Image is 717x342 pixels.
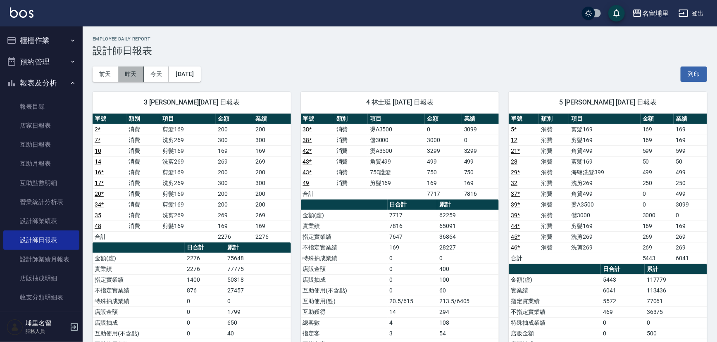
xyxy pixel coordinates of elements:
[674,178,707,188] td: 250
[425,124,462,135] td: 0
[601,328,645,339] td: 0
[519,98,697,107] span: 5 [PERSON_NAME] [DATE] 日報表
[569,114,641,124] th: 項目
[539,167,569,178] td: 消費
[674,114,707,124] th: 業績
[462,178,499,188] td: 169
[539,210,569,221] td: 消費
[253,210,291,221] td: 269
[216,135,253,145] td: 300
[126,156,160,167] td: 消費
[539,135,569,145] td: 消費
[388,317,438,328] td: 4
[641,135,674,145] td: 169
[126,210,160,221] td: 消費
[225,285,291,296] td: 27457
[674,135,707,145] td: 169
[160,210,216,221] td: 洗剪269
[462,188,499,199] td: 7816
[629,5,672,22] button: 名留埔里
[569,167,641,178] td: 海鹽洗髮399
[368,156,425,167] td: 角質499
[160,114,216,124] th: 項目
[601,317,645,328] td: 0
[126,221,160,231] td: 消費
[388,296,438,306] td: 20.5/615
[3,154,79,173] a: 互助月報表
[95,223,101,229] a: 48
[216,124,253,135] td: 200
[216,167,253,178] td: 200
[126,167,160,178] td: 消費
[437,306,499,317] td: 294
[301,114,499,199] table: a dense table
[7,319,23,335] img: Person
[216,145,253,156] td: 169
[225,317,291,328] td: 650
[334,156,368,167] td: 消費
[102,98,281,107] span: 3 [PERSON_NAME][DATE] 日報表
[301,221,388,231] td: 實業績
[368,114,425,124] th: 項目
[368,178,425,188] td: 剪髮169
[160,156,216,167] td: 洗剪269
[160,167,216,178] td: 剪髮169
[437,199,499,210] th: 累計
[437,210,499,221] td: 62259
[225,306,291,317] td: 1799
[539,114,569,124] th: 類別
[160,199,216,210] td: 剪髮169
[509,253,539,264] td: 合計
[301,242,388,253] td: 不指定實業績
[641,242,674,253] td: 269
[3,97,79,116] a: 報表目錄
[462,156,499,167] td: 499
[216,210,253,221] td: 269
[674,210,707,221] td: 0
[253,145,291,156] td: 169
[3,250,79,269] a: 設計師業績月報表
[539,231,569,242] td: 消費
[10,7,33,18] img: Logo
[425,145,462,156] td: 3299
[160,145,216,156] td: 剪髮169
[425,114,462,124] th: 金額
[437,253,499,264] td: 0
[601,274,645,285] td: 5443
[569,210,641,221] td: 儲3000
[674,242,707,253] td: 269
[126,145,160,156] td: 消費
[95,158,101,165] a: 14
[569,221,641,231] td: 剪髮169
[253,114,291,124] th: 業績
[462,114,499,124] th: 業績
[645,296,707,306] td: 77061
[93,45,707,57] h3: 設計師日報表
[462,124,499,135] td: 3099
[388,306,438,317] td: 14
[126,178,160,188] td: 消費
[425,188,462,199] td: 7717
[641,188,674,199] td: 0
[93,253,185,264] td: 金額(虛)
[253,156,291,167] td: 269
[539,242,569,253] td: 消費
[674,221,707,231] td: 169
[368,167,425,178] td: 750護髮
[93,306,185,317] td: 店販金額
[126,135,160,145] td: 消費
[601,296,645,306] td: 5572
[93,66,118,82] button: 前天
[3,116,79,135] a: 店家日報表
[641,199,674,210] td: 0
[311,98,489,107] span: 4 林士珽 [DATE] 日報表
[253,199,291,210] td: 200
[368,135,425,145] td: 儲3000
[388,328,438,339] td: 3
[645,285,707,296] td: 113436
[569,156,641,167] td: 剪髮169
[93,264,185,274] td: 實業績
[93,114,291,242] table: a dense table
[437,296,499,306] td: 213.5/6405
[169,66,200,82] button: [DATE]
